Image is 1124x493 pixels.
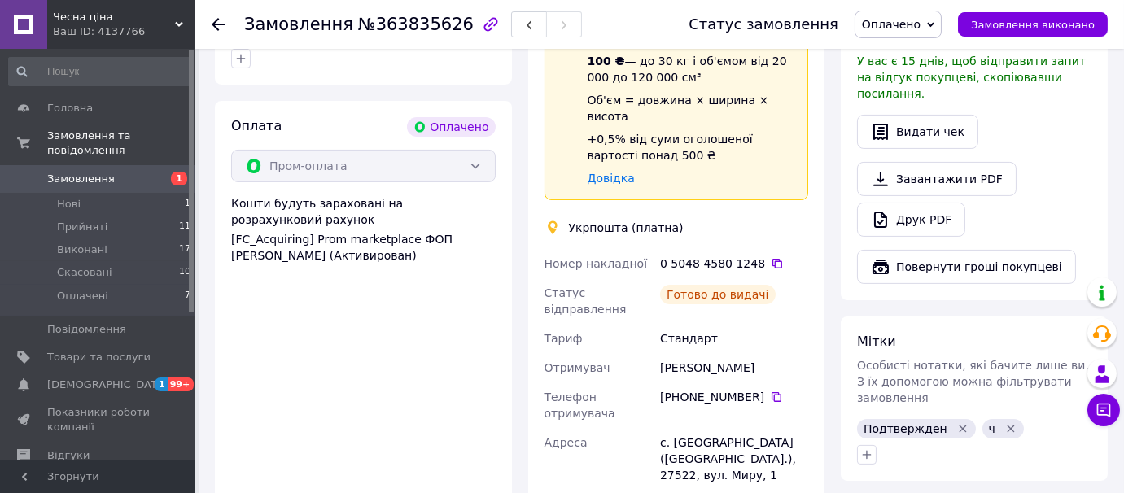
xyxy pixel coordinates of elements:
[358,15,474,34] span: №363835626
[660,285,776,304] div: Готово до видачі
[47,129,195,158] span: Замовлення та повідомлення
[179,220,190,234] span: 11
[588,131,795,164] div: +0,5% від суми оголошеної вартості понад 500 ₴
[57,265,112,280] span: Скасовані
[588,92,795,124] div: Об'єм = довжина × ширина × висота
[47,350,151,364] span: Товари та послуги
[864,422,947,435] span: Подтвержден
[47,172,115,186] span: Замовлення
[689,16,838,33] div: Статус замовлення
[171,172,187,185] span: 1
[857,55,1086,100] span: У вас є 15 днів, щоб відправити запит на відгук покупцеві, скопіювавши посилання.
[545,436,588,449] span: Адреса
[545,390,615,420] span: Телефон отримувача
[588,172,635,185] a: Довідка
[47,405,151,434] span: Показники роботи компанії
[545,286,627,316] span: Статус відправлення
[57,197,81,212] span: Нові
[958,12,1108,37] button: Замовлення виконано
[47,448,90,463] span: Відгуки
[660,255,808,272] div: 0 5048 4580 1248
[1087,394,1120,426] button: Чат з покупцем
[185,197,190,212] span: 1
[8,57,192,86] input: Пошук
[857,162,1017,196] a: Завантажити PDF
[53,10,175,24] span: Чесна ціна
[588,53,795,85] div: — до 30 кг і об'ємом від 20 000 до 120 000 см³
[857,250,1076,284] button: Повернути гроші покупцеві
[231,118,282,133] span: Оплата
[57,289,108,303] span: Оплачені
[179,242,190,257] span: 17
[657,428,811,490] div: с. [GEOGRAPHIC_DATA] ([GEOGRAPHIC_DATA].), 27522, вул. Миру, 1
[657,324,811,353] div: Стандарт
[231,195,496,264] div: Кошти будуть зараховані на розрахунковий рахунок
[956,422,969,435] svg: Видалити мітку
[185,289,190,303] span: 7
[588,55,625,68] span: 100 ₴
[989,422,995,435] span: ч
[971,19,1095,31] span: Замовлення виконано
[857,359,1089,404] span: Особисті нотатки, які бачите лише ви. З їх допомогою можна фільтрувати замовлення
[857,115,978,149] button: Видати чек
[231,231,496,264] div: [FC_Acquiring] Prom marketplace ФОП [PERSON_NAME] (Активирован)
[1004,422,1017,435] svg: Видалити мітку
[168,377,195,391] span: 99+
[155,377,168,391] span: 1
[47,101,93,116] span: Головна
[53,24,195,39] div: Ваш ID: 4137766
[857,203,965,237] a: Друк PDF
[47,322,126,337] span: Повідомлення
[545,257,648,270] span: Номер накладної
[244,15,353,34] span: Замовлення
[660,389,808,405] div: [PHONE_NUMBER]
[862,18,921,31] span: Оплачено
[47,377,168,392] span: [DEMOGRAPHIC_DATA]
[545,332,583,345] span: Тариф
[545,361,610,374] span: Отримувач
[57,242,107,257] span: Виконані
[857,334,896,349] span: Мітки
[179,265,190,280] span: 10
[657,353,811,382] div: [PERSON_NAME]
[57,220,107,234] span: Прийняті
[565,220,688,236] div: Укрпошта (платна)
[407,117,495,137] div: Оплачено
[212,16,225,33] div: Повернутися назад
